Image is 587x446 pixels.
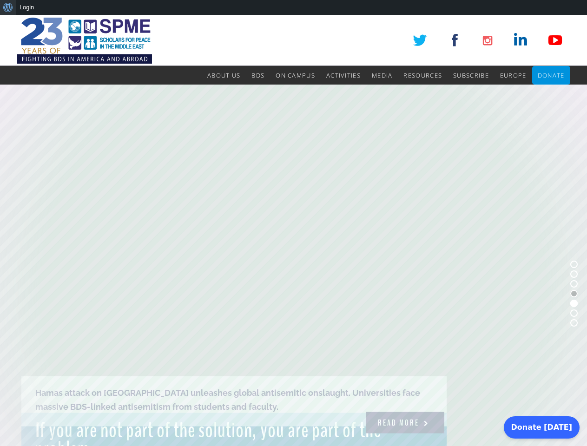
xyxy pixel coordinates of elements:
[251,71,264,79] span: BDS
[500,71,527,79] span: Europe
[453,71,489,79] span: Subscribe
[372,71,393,79] span: Media
[276,66,315,85] a: On Campus
[453,66,489,85] a: Subscribe
[403,71,442,79] span: Resources
[326,66,361,85] a: Activities
[372,66,393,85] a: Media
[276,71,315,79] span: On Campus
[538,66,565,85] a: Donate
[500,66,527,85] a: Europe
[251,66,264,85] a: BDS
[403,66,442,85] a: Resources
[207,66,240,85] a: About Us
[538,71,565,79] span: Donate
[17,15,152,66] img: SPME
[207,71,240,79] span: About Us
[326,71,361,79] span: Activities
